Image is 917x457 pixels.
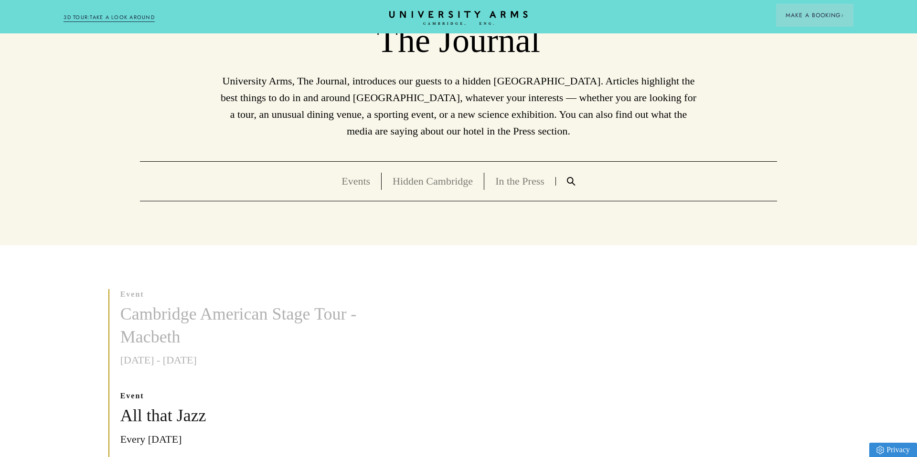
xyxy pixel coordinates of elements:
[109,391,206,447] a: event All that Jazz Every [DATE]
[389,11,528,26] a: Home
[120,352,371,368] p: [DATE] - [DATE]
[556,177,586,185] a: Search
[140,21,777,62] h1: The Journal
[495,175,544,187] a: In the Press
[120,289,371,300] p: event
[220,73,697,140] p: University Arms, The Journal, introduces our guests to a hidden [GEOGRAPHIC_DATA]. Articles highl...
[64,13,155,22] a: 3D TOUR:TAKE A LOOK AROUND
[120,391,206,401] p: event
[876,446,884,454] img: Privacy
[841,14,844,17] img: Arrow icon
[341,175,370,187] a: Events
[120,405,206,427] h3: All that Jazz
[869,443,917,457] a: Privacy
[786,11,844,20] span: Make a Booking
[393,175,473,187] a: Hidden Cambridge
[776,4,853,27] button: Make a BookingArrow icon
[567,177,576,185] img: Search
[120,431,206,447] p: Every [DATE]
[120,303,371,349] h3: Cambridge American Stage Tour - Macbeth
[109,289,371,369] a: event Cambridge American Stage Tour - Macbeth [DATE] - [DATE]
